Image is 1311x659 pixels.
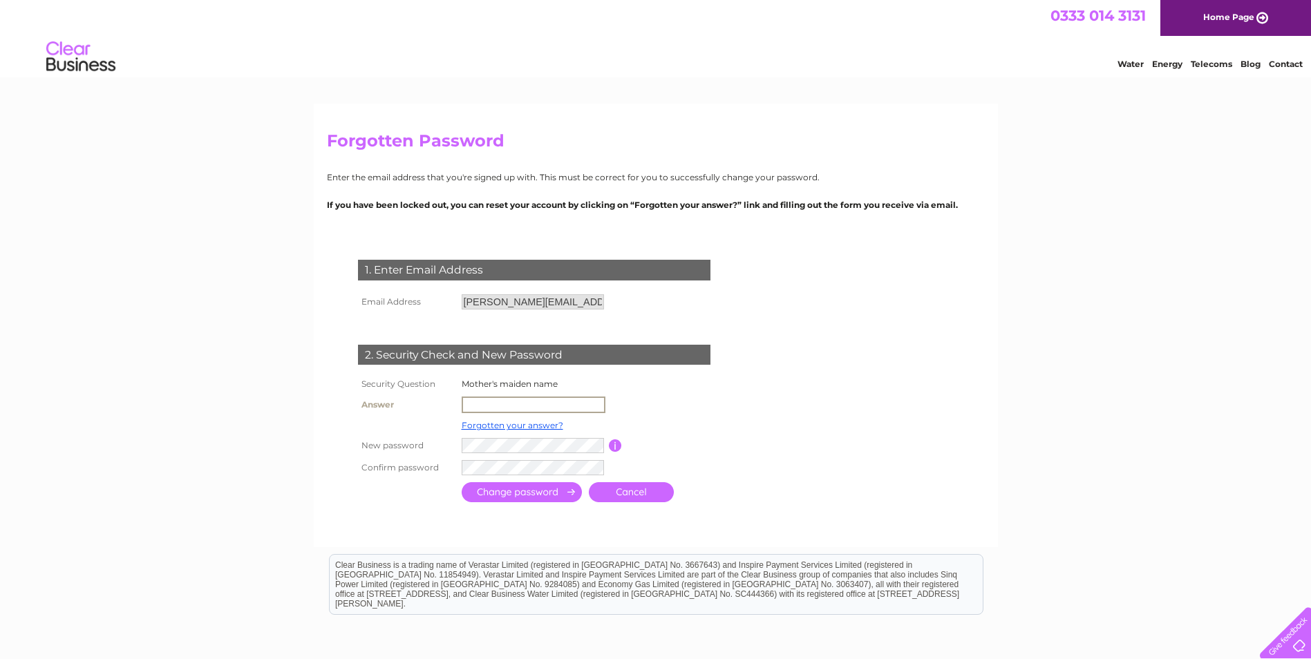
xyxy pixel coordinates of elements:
a: Cancel [589,482,674,502]
input: Information [609,439,622,452]
a: 0333 014 3131 [1050,7,1146,24]
h2: Forgotten Password [327,131,985,157]
th: New password [355,434,458,457]
div: 1. Enter Email Address [358,260,710,280]
th: Email Address [355,291,458,313]
a: Telecoms [1191,59,1232,69]
th: Answer [355,393,458,417]
a: Energy [1152,59,1182,69]
a: Blog [1241,59,1261,69]
a: Contact [1269,59,1303,69]
div: 2. Security Check and New Password [358,345,710,365]
th: Confirm password [355,457,458,479]
img: logo.png [46,36,116,78]
th: Security Question [355,375,458,393]
p: If you have been locked out, you can reset your account by clicking on “Forgotten your answer?” l... [327,198,985,211]
div: Clear Business is a trading name of Verastar Limited (registered in [GEOGRAPHIC_DATA] No. 3667643... [330,8,983,67]
a: Water [1117,59,1144,69]
label: Mother's maiden name [462,379,558,389]
a: Forgotten your answer? [462,420,563,430]
input: Submit [462,482,582,502]
p: Enter the email address that you're signed up with. This must be correct for you to successfully ... [327,171,985,184]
